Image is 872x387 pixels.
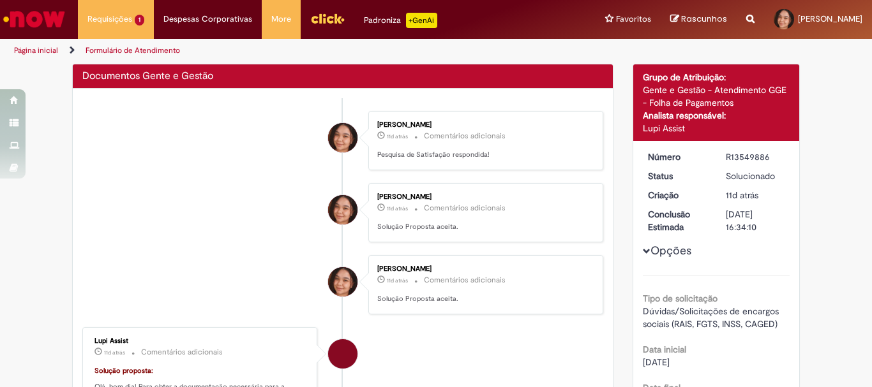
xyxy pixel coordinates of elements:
[163,13,252,26] span: Despesas Corporativas
[94,366,153,376] font: Solução proposta:
[377,222,590,232] p: Solução Proposta aceita.
[135,15,144,26] span: 1
[638,208,717,233] dt: Conclusão Estimada
[424,131,506,142] small: Comentários adicionais
[328,267,357,296] div: Jade Da Silva Jacob
[387,133,408,140] span: 11d atrás
[643,293,718,304] b: Tipo de solicitação
[271,13,291,26] span: More
[141,347,223,358] small: Comentários adicionais
[643,109,790,122] div: Analista responsável:
[387,205,408,212] time: 19/09/2025 10:34:19
[726,150,785,163] div: R13549886
[364,13,437,28] div: Padroniza
[328,339,357,369] div: Lupi Assist
[726,189,785,201] div: 19/09/2025 10:33:11
[377,121,590,129] div: [PERSON_NAME]
[377,265,590,273] div: [PERSON_NAME]
[328,195,357,224] div: Jade Da Silva Jacob
[10,39,572,62] ul: Trilhas de página
[616,13,651,26] span: Favoritos
[638,170,717,182] dt: Status
[638,189,717,201] dt: Criação
[387,277,408,284] time: 19/09/2025 10:34:15
[87,13,132,26] span: Requisições
[643,344,686,355] b: Data inicial
[104,349,125,356] time: 19/09/2025 10:33:20
[1,6,67,32] img: ServiceNow
[310,9,345,28] img: click_logo_yellow_360x200.png
[638,150,717,163] dt: Número
[681,13,727,25] span: Rascunhos
[726,189,758,201] time: 19/09/2025 10:33:11
[406,13,437,28] p: +GenAi
[643,305,781,330] span: Dúvidas/Solicitações de encargos sociais (RAIS, FGTS, INSS, CAGED)
[377,193,590,201] div: [PERSON_NAME]
[726,208,785,233] div: [DATE] 16:34:10
[328,123,357,152] div: Jade Da Silva Jacob
[387,205,408,212] span: 11d atrás
[387,277,408,284] span: 11d atrás
[86,45,180,55] a: Formulário de Atendimento
[104,349,125,356] span: 11d atrás
[377,150,590,160] p: Pesquisa de Satisfação respondida!
[82,71,213,82] h2: Documentos Gente e Gestão Histórico de tíquete
[643,356,670,368] span: [DATE]
[726,189,758,201] span: 11d atrás
[424,275,506,286] small: Comentários adicionais
[670,13,727,26] a: Rascunhos
[726,170,785,182] div: Solucionado
[798,13,862,24] span: [PERSON_NAME]
[94,337,307,345] div: Lupi Assist
[377,294,590,304] p: Solução Proposta aceita.
[424,203,506,214] small: Comentários adicionais
[14,45,58,55] a: Página inicial
[643,84,790,109] div: Gente e Gestão - Atendimento GGE - Folha de Pagamentos
[643,122,790,135] div: Lupi Assist
[643,71,790,84] div: Grupo de Atribuição:
[387,133,408,140] time: 19/09/2025 10:34:25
